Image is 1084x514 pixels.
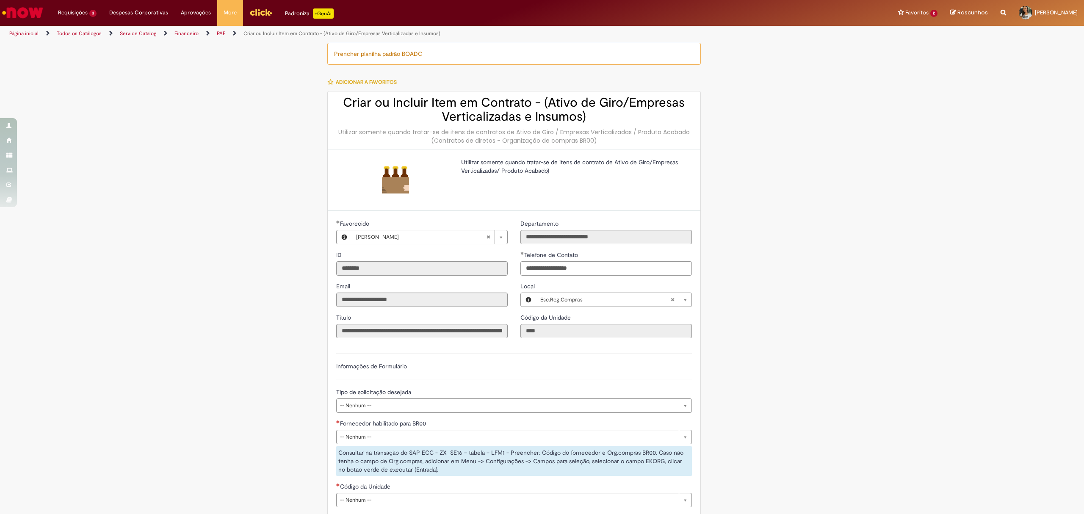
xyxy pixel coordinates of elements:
[520,324,692,338] input: Código da Unidade
[120,30,156,37] a: Service Catalog
[352,230,507,244] a: [PERSON_NAME]Limpar campo Favorecido
[930,10,937,17] span: 2
[340,220,371,227] span: Necessários - Favorecido
[520,282,536,290] span: Local
[336,282,352,290] span: Somente leitura - Email
[336,261,508,276] input: ID
[9,30,39,37] a: Página inicial
[336,324,508,338] input: Título
[336,96,692,124] h2: Criar ou Incluir Item em Contrato - (Ativo de Giro/Empresas Verticalizadas e Insumos)
[249,6,272,19] img: click_logo_yellow_360x200.png
[482,230,495,244] abbr: Limpar campo Favorecido
[336,251,343,259] label: Somente leitura - ID
[520,219,560,228] label: Somente leitura - Departamento
[89,10,97,17] span: 3
[340,420,428,427] span: Fornecedor habilitado para BR00
[336,483,340,486] span: Necessários
[356,230,486,244] span: [PERSON_NAME]
[1035,9,1078,16] span: [PERSON_NAME]
[520,314,572,321] span: Somente leitura - Código da Unidade
[313,8,334,19] p: +GenAi
[57,30,102,37] a: Todos os Catálogos
[6,26,716,41] ul: Trilhas de página
[1,4,44,21] img: ServiceNow
[340,493,675,507] span: -- Nenhum --
[521,293,536,307] button: Local, Visualizar este registro Esc.Reg.Compras
[336,420,340,423] span: Necessários
[336,220,340,224] span: Obrigatório Preenchido
[327,43,701,65] div: Prencher planilha padrão BOADC
[666,293,679,307] abbr: Limpar campo Local
[336,314,353,321] span: Somente leitura - Título
[540,293,670,307] span: Esc.Reg.Compras
[336,446,692,476] div: Consultar na transação do SAP ECC - ZX_SE16 – tabela – LFM1 - Preencher: Código do fornecedor e O...
[520,313,572,322] label: Somente leitura - Código da Unidade
[336,282,352,290] label: Somente leitura - Email
[340,399,675,412] span: -- Nenhum --
[957,8,988,17] span: Rascunhos
[336,362,407,370] label: Informações de Formulário
[327,73,401,91] button: Adicionar a Favoritos
[524,251,580,259] span: Telefone de Contato
[58,8,88,17] span: Requisições
[109,8,168,17] span: Despesas Corporativas
[224,8,237,17] span: More
[181,8,211,17] span: Aprovações
[520,230,692,244] input: Departamento
[340,483,392,490] span: Código da Unidade
[520,261,692,276] input: Telefone de Contato
[382,166,409,193] img: Criar ou Incluir Item em Contrato - (Ativo de Giro/Empresas Verticalizadas e Insumos)
[217,30,225,37] a: PAF
[336,79,397,86] span: Adicionar a Favoritos
[337,230,352,244] button: Favorecido, Visualizar este registro Tayna Dos Santos Costa
[243,30,440,37] a: Criar ou Incluir Item em Contrato - (Ativo de Giro/Empresas Verticalizadas e Insumos)
[340,430,675,444] span: -- Nenhum --
[285,8,334,19] div: Padroniza
[336,313,353,322] label: Somente leitura - Título
[520,220,560,227] span: Somente leitura - Departamento
[336,388,413,396] span: Tipo de solicitação desejada
[536,293,691,307] a: Esc.Reg.ComprasLimpar campo Local
[905,8,929,17] span: Favoritos
[461,158,686,175] p: Utilizar somente quando tratar-se de itens de contrato de Ativo de Giro/Empresas Verticalizadas/ ...
[336,128,692,145] div: Utilizar somente quando tratar-se de itens de contratos de Ativo de Giro / Empresas Verticalizada...
[174,30,199,37] a: Financeiro
[336,293,508,307] input: Email
[950,9,988,17] a: Rascunhos
[520,251,524,255] span: Obrigatório Preenchido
